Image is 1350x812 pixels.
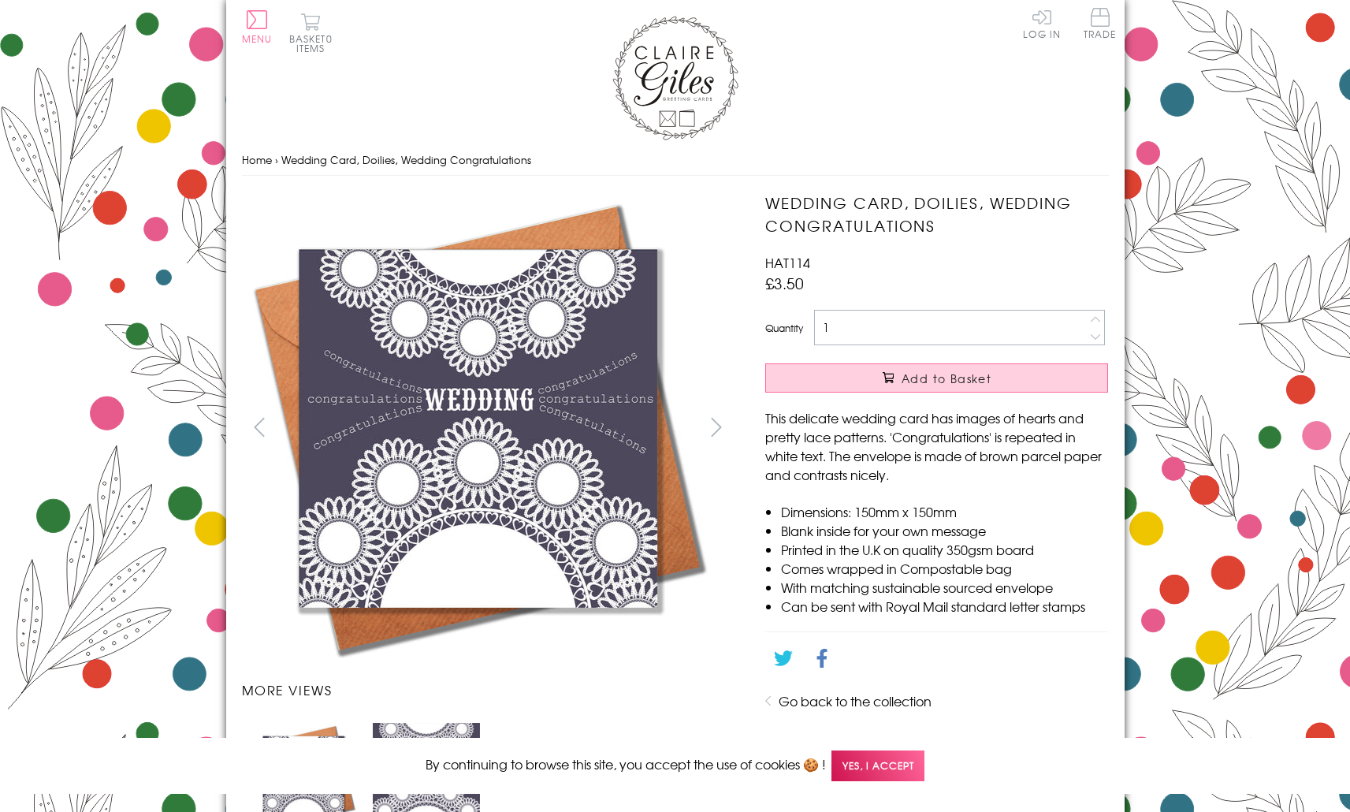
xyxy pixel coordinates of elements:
[275,152,278,167] span: ›
[242,152,272,167] a: Home
[698,409,734,445] button: next
[242,409,277,445] button: prev
[781,597,1108,616] li: Can be sent with Royal Mail standard letter stamps
[781,540,1108,559] li: Printed in the U.K on quality 350gsm board
[1084,8,1117,39] span: Trade
[765,408,1108,484] p: This delicate wedding card has images of hearts and pretty lace patterns. 'Congratulations' is re...
[779,691,932,710] a: Go back to the collection
[765,272,804,294] span: £3.50
[296,32,333,55] span: 0 items
[831,751,924,781] span: Yes, I accept
[781,559,1108,578] li: Comes wrapped in Compostable bag
[781,578,1108,597] li: With matching sustainable sourced envelope
[765,192,1108,237] h1: Wedding Card, Doilies, Wedding Congratulations
[781,502,1108,521] li: Dimensions: 150mm x 150mm
[281,152,531,167] span: Wedding Card, Doilies, Wedding Congratulations
[1023,8,1061,39] a: Log In
[242,680,735,699] h3: More views
[242,144,1109,177] nav: breadcrumbs
[242,32,273,46] span: Menu
[612,16,738,140] img: Claire Giles Greetings Cards
[242,10,273,43] button: Menu
[765,363,1108,393] button: Add to Basket
[289,13,333,53] button: Basket0 items
[1084,8,1117,42] a: Trade
[765,253,810,272] span: HAT114
[765,321,803,335] label: Quantity
[781,521,1108,540] li: Blank inside for your own message
[902,371,991,386] span: Add to Basket
[242,192,715,665] img: Wedding Card, Doilies, Wedding Congratulations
